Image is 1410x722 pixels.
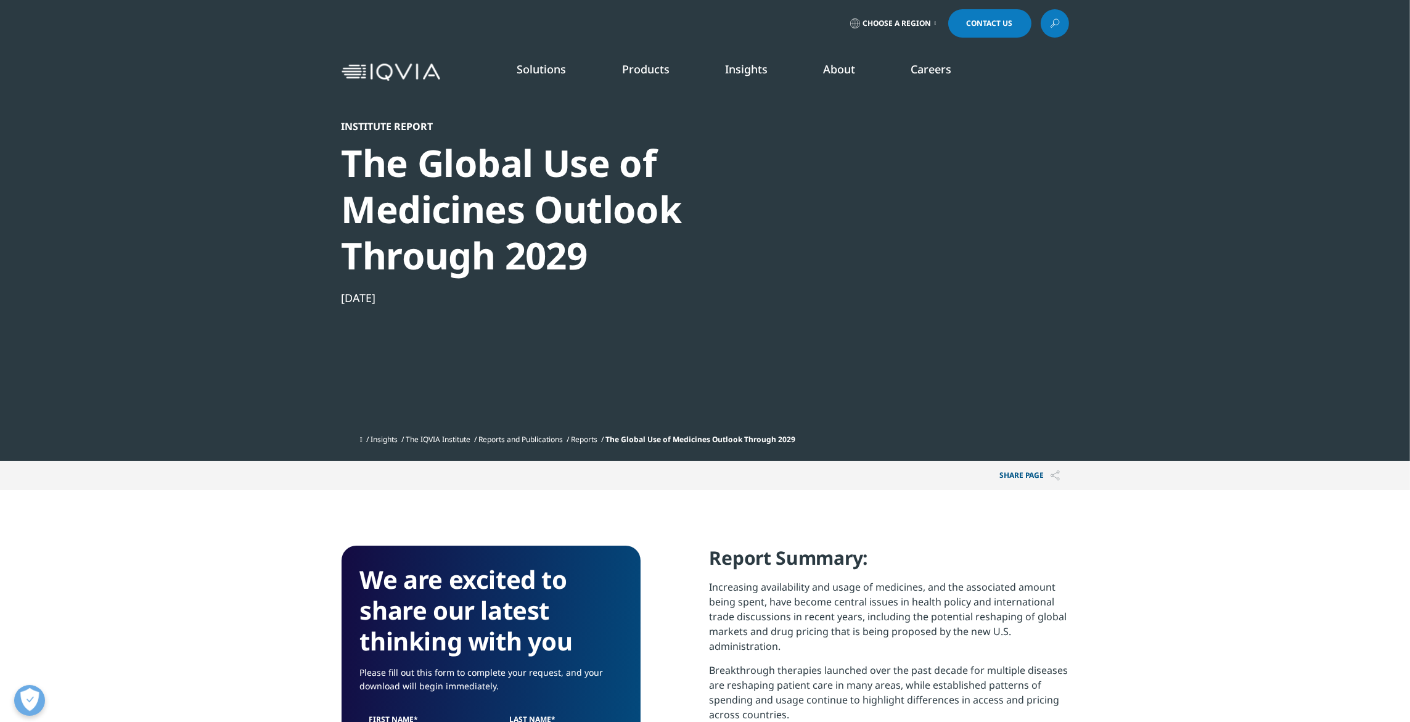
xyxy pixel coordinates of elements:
span: Contact Us [967,20,1013,27]
a: Insights [371,434,398,445]
button: Open Preferences [14,685,45,716]
img: IQVIA Healthcare Information Technology and Pharma Clinical Research Company [342,64,440,81]
div: [DATE] [342,290,764,305]
a: Contact Us [948,9,1031,38]
p: Share PAGE [991,461,1069,490]
div: The Global Use of Medicines Outlook Through 2029 [342,140,764,279]
p: Please fill out this form to complete your request, and your download will begin immediately. [360,666,622,702]
span: The Global Use of Medicines Outlook Through 2029 [605,434,795,445]
a: Careers [911,62,951,76]
div: Institute Report [342,120,764,133]
h4: Report Summary: [710,546,1069,580]
a: Products [622,62,670,76]
h3: We are excited to share our latest thinking with you [360,564,622,657]
img: Share PAGE [1051,470,1060,481]
a: Insights [725,62,768,76]
a: Reports and Publications [478,434,563,445]
button: Share PAGEShare PAGE [991,461,1069,490]
nav: Primary [445,43,1069,101]
span: Choose a Region [863,18,932,28]
a: Solutions [517,62,567,76]
a: The IQVIA Institute [406,434,470,445]
a: About [823,62,855,76]
p: Increasing availability and usage of medicines, and the associated amount being spent, have becom... [710,580,1069,663]
a: Reports [571,434,597,445]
